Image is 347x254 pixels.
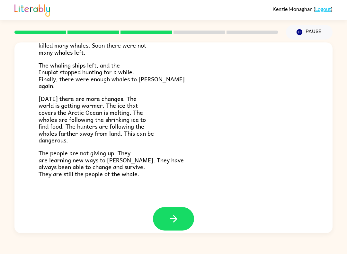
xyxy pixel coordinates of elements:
span: [DATE] there are more changes. The world is getting warmer. The ice that covers the Arctic Ocean ... [39,94,154,145]
span: The people are not giving up. They are learning new ways to [PERSON_NAME]. They have always been ... [39,148,184,178]
div: ( ) [272,6,333,12]
a: Logout [315,6,331,12]
span: The whaling ships left, and the Inupiat stopped hunting for a while. Finally, there were enough w... [39,60,185,91]
span: Kenzie Monaghan [272,6,314,12]
button: Pause [286,25,333,40]
img: Literably [14,3,50,17]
